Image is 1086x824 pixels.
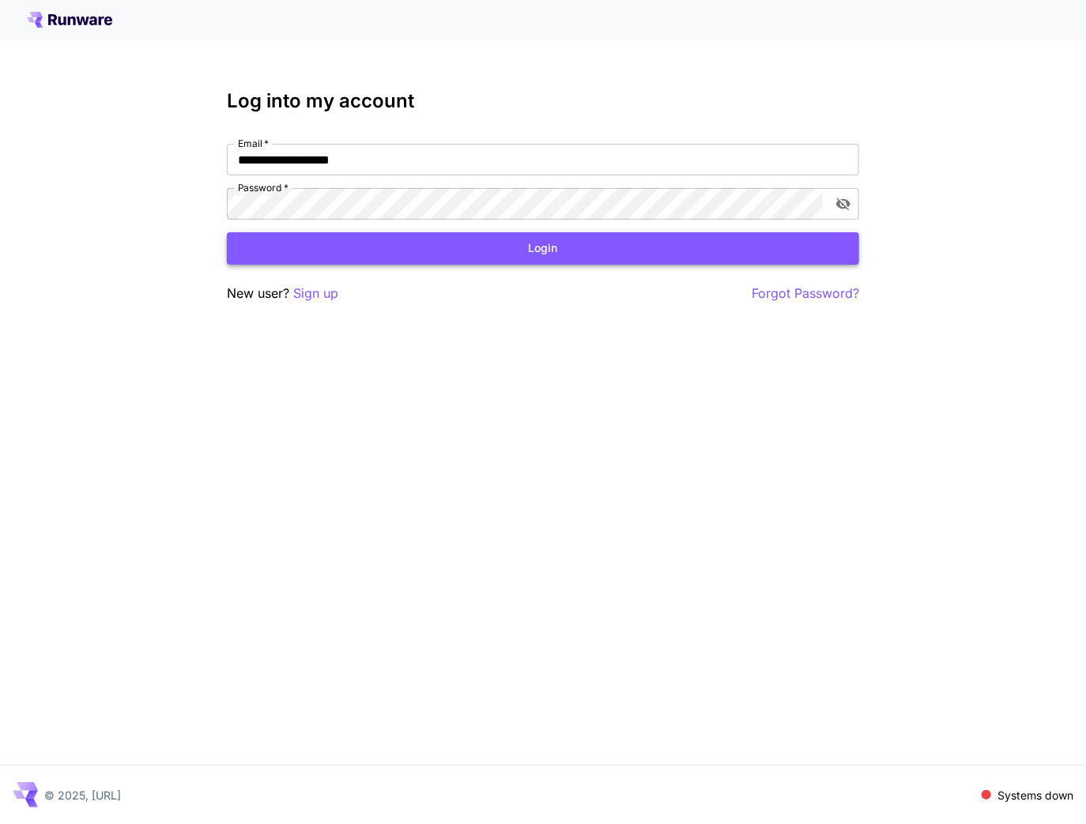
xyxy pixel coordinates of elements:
button: Sign up [293,284,338,303]
p: New user? [227,284,338,303]
label: Email [238,137,269,150]
button: Login [227,232,859,265]
p: Systems down [997,787,1073,803]
p: © 2025, [URL] [44,787,121,803]
button: Forgot Password? [752,284,859,303]
label: Password [238,181,288,194]
h3: Log into my account [227,90,859,112]
button: toggle password visibility [829,190,858,218]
